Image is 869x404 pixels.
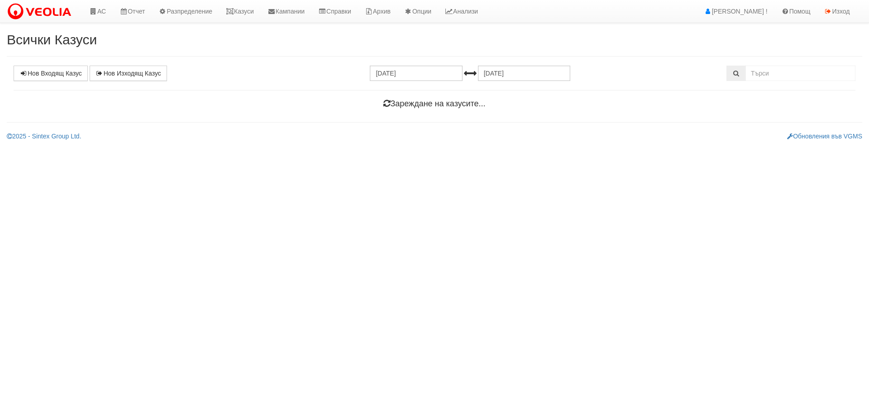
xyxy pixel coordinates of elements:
img: VeoliaLogo.png [7,2,76,21]
h4: Зареждане на казусите... [14,100,855,109]
input: Търсене по Идентификатор, Бл/Вх/Ап, Тип, Описание, Моб. Номер, Имейл, Файл, Коментар, [745,66,855,81]
a: 2025 - Sintex Group Ltd. [7,133,81,140]
a: Нов Входящ Казус [14,66,88,81]
a: Обновления във VGMS [787,133,862,140]
h2: Всички Казуси [7,32,862,47]
a: Нов Изходящ Казус [90,66,167,81]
